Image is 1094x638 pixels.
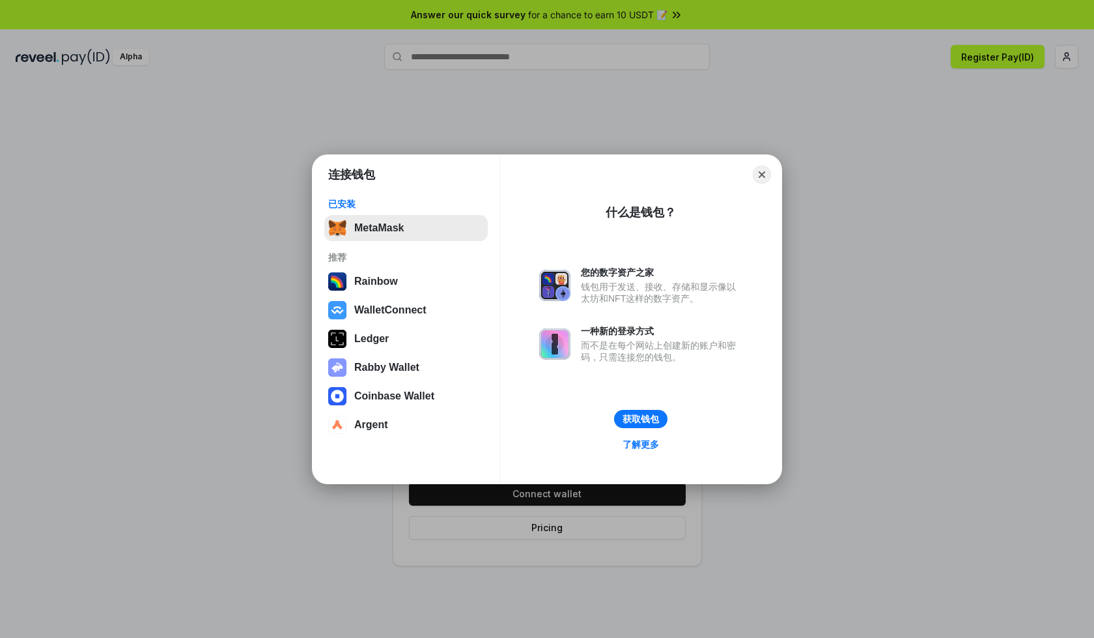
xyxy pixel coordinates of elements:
[354,362,419,373] div: Rabby Wallet
[539,270,570,301] img: svg+xml,%3Csvg%20xmlns%3D%22http%3A%2F%2Fwww.w3.org%2F2000%2Fsvg%22%20fill%3D%22none%22%20viewBox...
[324,215,488,241] button: MetaMask
[328,416,346,434] img: svg+xml,%3Csvg%20width%3D%2228%22%20height%3D%2228%22%20viewBox%3D%220%200%2028%2028%22%20fill%3D...
[606,205,676,220] div: 什么是钱包？
[328,272,346,291] img: svg+xml,%3Csvg%20width%3D%22120%22%20height%3D%22120%22%20viewBox%3D%220%200%20120%20120%22%20fil...
[354,333,389,345] div: Ledger
[354,419,388,431] div: Argent
[581,281,742,304] div: 钱包用于发送、接收、存储和显示像以太坊和NFT这样的数字资产。
[324,326,488,352] button: Ledger
[328,219,346,237] img: svg+xml,%3Csvg%20fill%3D%22none%22%20height%3D%2233%22%20viewBox%3D%220%200%2035%2033%22%20width%...
[324,268,488,295] button: Rainbow
[581,267,742,278] div: 您的数字资产之家
[324,355,488,381] button: Rabby Wallet
[324,412,488,438] button: Argent
[328,330,346,348] img: svg+xml,%3Csvg%20xmlns%3D%22http%3A%2F%2Fwww.w3.org%2F2000%2Fsvg%22%20width%3D%2228%22%20height%3...
[539,328,570,360] img: svg+xml,%3Csvg%20xmlns%3D%22http%3A%2F%2Fwww.w3.org%2F2000%2Fsvg%22%20fill%3D%22none%22%20viewBox...
[753,166,771,184] button: Close
[354,222,404,234] div: MetaMask
[623,413,659,425] div: 获取钱包
[328,301,346,319] img: svg+xml,%3Csvg%20width%3D%2228%22%20height%3D%2228%22%20viewBox%3D%220%200%2028%2028%22%20fill%3D...
[581,340,742,363] div: 而不是在每个网站上创建新的账户和密码，只需连接您的钱包。
[354,304,427,316] div: WalletConnect
[354,390,434,402] div: Coinbase Wallet
[615,436,667,453] a: 了解更多
[324,383,488,409] button: Coinbase Wallet
[328,167,375,182] h1: 连接钱包
[328,387,346,405] img: svg+xml,%3Csvg%20width%3D%2228%22%20height%3D%2228%22%20viewBox%3D%220%200%2028%2028%22%20fill%3D...
[581,325,742,337] div: 一种新的登录方式
[328,358,346,377] img: svg+xml,%3Csvg%20xmlns%3D%22http%3A%2F%2Fwww.w3.org%2F2000%2Fsvg%22%20fill%3D%22none%22%20viewBox...
[324,297,488,323] button: WalletConnect
[623,439,659,450] div: 了解更多
[328,198,484,210] div: 已安装
[614,410,667,428] button: 获取钱包
[354,276,398,287] div: Rainbow
[328,252,484,263] div: 推荐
